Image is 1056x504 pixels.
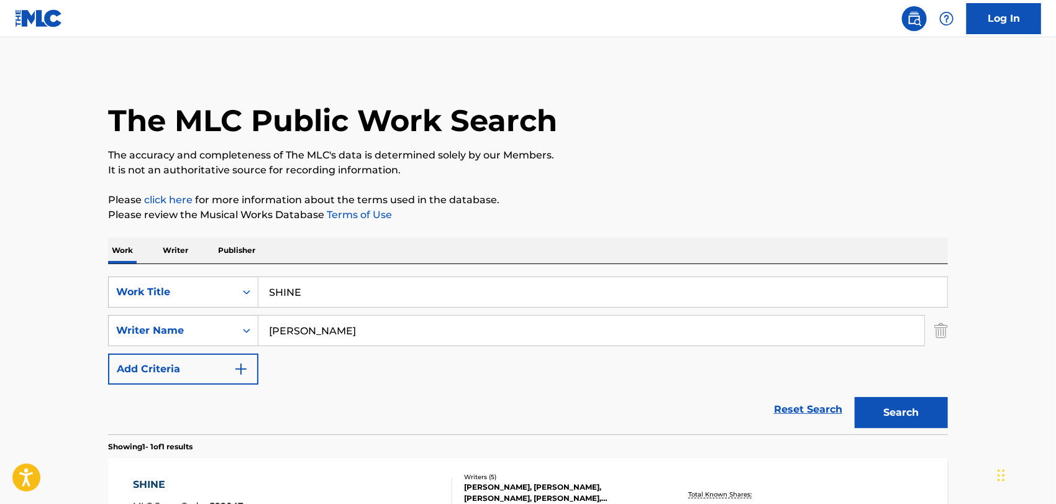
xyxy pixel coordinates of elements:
iframe: Chat Widget [994,444,1056,504]
p: It is not an authoritative source for recording information. [108,163,948,178]
a: Public Search [902,6,927,31]
button: Add Criteria [108,354,258,385]
div: Work Title [116,285,228,300]
form: Search Form [108,277,948,434]
p: Work [108,237,137,263]
div: Writer Name [116,323,228,338]
p: Showing 1 - 1 of 1 results [108,441,193,452]
div: SHINE [134,477,244,492]
a: Log In [967,3,1041,34]
p: Writer [159,237,192,263]
img: 9d2ae6d4665cec9f34b9.svg [234,362,248,377]
button: Search [855,397,948,428]
div: Writers ( 5 ) [464,472,652,482]
p: The accuracy and completeness of The MLC's data is determined solely by our Members. [108,148,948,163]
p: Please for more information about the terms used in the database. [108,193,948,208]
div: [PERSON_NAME], [PERSON_NAME], [PERSON_NAME], [PERSON_NAME], [DEMOGRAPHIC_DATA][PERSON_NAME] [464,482,652,504]
a: Terms of Use [324,209,392,221]
a: click here [144,194,193,206]
img: Delete Criterion [934,315,948,346]
img: search [907,11,922,26]
p: Publisher [214,237,259,263]
div: Drag [998,457,1005,494]
p: Please review the Musical Works Database [108,208,948,222]
img: MLC Logo [15,9,63,27]
p: Total Known Shares: [688,490,755,499]
div: Help [934,6,959,31]
h1: The MLC Public Work Search [108,102,557,139]
img: help [939,11,954,26]
a: Reset Search [768,396,849,423]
